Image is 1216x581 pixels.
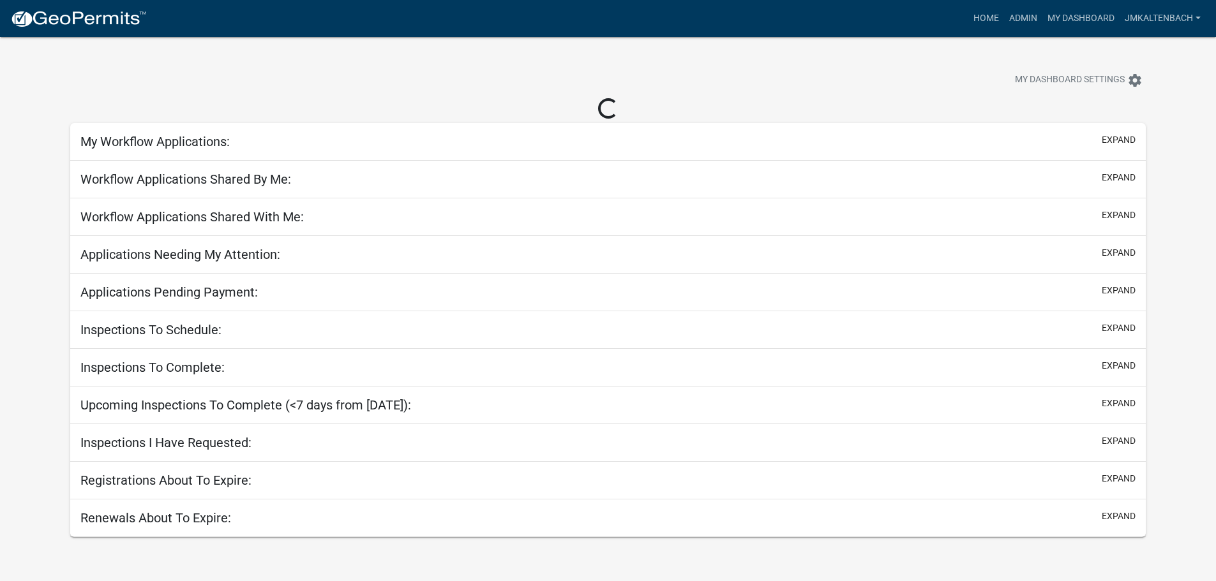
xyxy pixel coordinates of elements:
[1102,397,1136,410] button: expand
[1042,6,1120,31] a: My Dashboard
[1102,133,1136,147] button: expand
[1102,510,1136,523] button: expand
[80,510,231,526] h5: Renewals About To Expire:
[80,473,251,488] h5: Registrations About To Expire:
[80,247,280,262] h5: Applications Needing My Attention:
[80,172,291,187] h5: Workflow Applications Shared By Me:
[1102,359,1136,372] button: expand
[1127,73,1143,88] i: settings
[1102,321,1136,335] button: expand
[1120,6,1206,31] a: jmkaltenbach
[1102,472,1136,485] button: expand
[1102,284,1136,297] button: expand
[1015,73,1125,88] span: My Dashboard Settings
[1102,434,1136,448] button: expand
[80,209,304,224] h5: Workflow Applications Shared With Me:
[1005,68,1153,92] button: My Dashboard Settingssettings
[1102,209,1136,222] button: expand
[80,134,230,149] h5: My Workflow Applications:
[80,397,411,413] h5: Upcoming Inspections To Complete (<7 days from [DATE]):
[1102,171,1136,184] button: expand
[80,284,258,300] h5: Applications Pending Payment:
[1102,246,1136,260] button: expand
[1004,6,1042,31] a: Admin
[80,435,251,450] h5: Inspections I Have Requested:
[80,322,221,337] h5: Inspections To Schedule:
[80,360,225,375] h5: Inspections To Complete:
[968,6,1004,31] a: Home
